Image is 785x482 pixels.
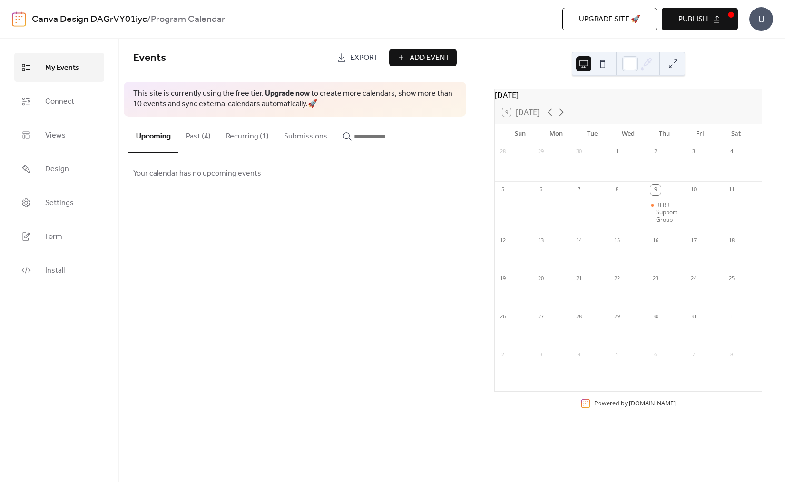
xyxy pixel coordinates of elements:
[574,349,584,360] div: 4
[128,117,178,153] button: Upcoming
[646,124,682,143] div: Thu
[574,235,584,246] div: 14
[574,311,584,322] div: 28
[612,349,622,360] div: 5
[574,273,584,284] div: 21
[498,235,508,246] div: 12
[612,273,622,284] div: 22
[495,89,762,101] div: [DATE]
[32,10,147,29] a: Canva Design DAGrVY01iyc
[650,185,661,195] div: 9
[498,185,508,195] div: 5
[688,185,699,195] div: 10
[612,147,622,157] div: 1
[688,311,699,322] div: 31
[536,349,546,360] div: 3
[350,52,378,64] span: Export
[650,273,661,284] div: 23
[14,120,104,149] a: Views
[14,222,104,251] a: Form
[14,154,104,183] a: Design
[151,10,225,29] b: Program Calendar
[45,162,69,177] span: Design
[718,124,754,143] div: Sat
[688,349,699,360] div: 7
[133,89,457,110] span: This site is currently using the free tier. to create more calendars, show more than 10 events an...
[502,124,539,143] div: Sun
[536,311,546,322] div: 27
[45,229,62,244] span: Form
[612,311,622,322] div: 29
[498,349,508,360] div: 2
[536,273,546,284] div: 20
[562,8,657,30] button: Upgrade site 🚀
[688,273,699,284] div: 24
[726,185,737,195] div: 11
[330,49,385,66] a: Export
[650,147,661,157] div: 2
[12,11,26,27] img: logo
[218,117,276,152] button: Recurring (1)
[45,196,74,210] span: Settings
[682,124,718,143] div: Fri
[45,60,79,75] span: My Events
[629,399,676,407] a: [DOMAIN_NAME]
[498,311,508,322] div: 26
[498,273,508,284] div: 19
[133,168,261,179] span: Your calendar has no upcoming events
[536,235,546,246] div: 13
[650,235,661,246] div: 16
[14,87,104,116] a: Connect
[656,201,682,224] div: BFRB Support Group
[45,128,66,143] span: Views
[610,124,647,143] div: Wed
[574,147,584,157] div: 30
[389,49,457,66] button: Add Event
[688,147,699,157] div: 3
[45,94,74,109] span: Connect
[612,235,622,246] div: 15
[14,188,104,217] a: Settings
[178,117,218,152] button: Past (4)
[147,10,151,29] b: /
[574,124,610,143] div: Tue
[726,349,737,360] div: 8
[594,399,676,407] div: Powered by
[650,349,661,360] div: 6
[662,8,738,30] button: Publish
[749,7,773,31] div: U
[539,124,575,143] div: Mon
[536,147,546,157] div: 29
[14,53,104,82] a: My Events
[265,86,310,101] a: Upgrade now
[14,256,104,285] a: Install
[536,185,546,195] div: 6
[678,14,708,25] span: Publish
[579,14,640,25] span: Upgrade site 🚀
[648,201,686,224] div: BFRB Support Group
[688,235,699,246] div: 17
[498,147,508,157] div: 28
[410,52,450,64] span: Add Event
[726,311,737,322] div: 1
[726,235,737,246] div: 18
[45,263,65,278] span: Install
[276,117,335,152] button: Submissions
[133,48,166,69] span: Events
[726,273,737,284] div: 25
[574,185,584,195] div: 7
[726,147,737,157] div: 4
[612,185,622,195] div: 8
[650,311,661,322] div: 30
